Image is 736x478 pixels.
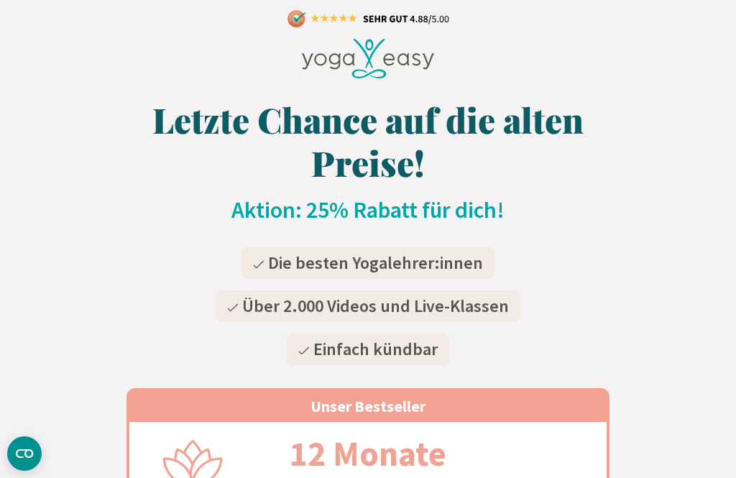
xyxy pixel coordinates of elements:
[310,396,425,416] span: Unser Bestseller
[7,436,42,471] button: CMP-Widget öffnen
[268,252,483,274] span: Die besten Yogalehrer:innen
[242,295,509,317] span: Über 2.000 Videos und Live-Klassen
[313,338,438,360] span: Einfach kündbar
[126,98,609,184] h1: Letzte Chance auf die alten Preise!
